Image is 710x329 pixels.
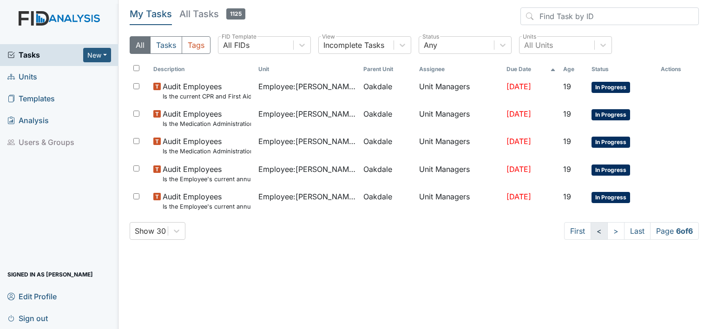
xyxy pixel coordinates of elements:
span: [DATE] [506,164,531,174]
td: Unit Managers [415,187,503,215]
button: Tags [182,36,210,54]
span: Templates [7,92,55,106]
td: Unit Managers [415,105,503,132]
th: Toggle SortBy [503,61,559,77]
span: [DATE] [506,137,531,146]
span: Page [650,222,699,240]
strong: 6 of 6 [676,226,693,236]
span: In Progress [592,164,630,176]
div: Any [424,39,437,51]
span: Employee : [PERSON_NAME] [258,191,356,202]
small: Is the Medication Administration Test and 2 observation checklist (hire after 10/07) found in the... [163,147,251,156]
div: Show 30 [135,225,166,237]
input: Toggle All Rows Selected [133,65,139,71]
div: Type filter [130,36,210,54]
span: Audit Employees Is the Employee's current annual Performance Evaluation on file? [163,164,251,184]
span: 19 [563,109,571,118]
span: [DATE] [506,82,531,91]
span: 19 [563,192,571,201]
span: 19 [563,164,571,174]
span: Audit Employees Is the Medication Administration Test and 2 observation checklist (hire after 10/... [163,136,251,156]
span: Oakdale [363,191,392,202]
div: All Units [524,39,553,51]
small: Is the Employee's current annual Performance Evaluation on file? [163,175,251,184]
span: In Progress [592,109,630,120]
span: Oakdale [363,81,392,92]
small: Is the Employee's current annual Performance Evaluation on file? [163,202,251,211]
span: [DATE] [506,109,531,118]
span: Edit Profile [7,289,57,303]
td: Unit Managers [415,132,503,159]
td: Unit Managers [415,160,503,187]
span: Audit Employees Is the current CPR and First Aid Training Certificate found in the file(2 years)? [163,81,251,101]
span: In Progress [592,82,630,93]
span: [DATE] [506,192,531,201]
span: Employee : [PERSON_NAME] [258,81,356,92]
th: Toggle SortBy [150,61,255,77]
td: Unit Managers [415,77,503,105]
span: Employee : [PERSON_NAME] [258,136,356,147]
span: 19 [563,82,571,91]
small: Is the Medication Administration certificate found in the file? [163,119,251,128]
a: Tasks [7,49,83,60]
span: Sign out [7,311,48,325]
th: Toggle SortBy [360,61,415,77]
span: Employee : [PERSON_NAME] [258,108,356,119]
button: All [130,36,151,54]
span: Analysis [7,113,49,128]
th: Toggle SortBy [255,61,360,77]
span: Audit Employees Is the Medication Administration certificate found in the file? [163,108,251,128]
span: Oakdale [363,136,392,147]
span: 1125 [226,8,245,20]
div: All FIDs [223,39,250,51]
span: Oakdale [363,164,392,175]
th: Toggle SortBy [559,61,587,77]
th: Assignee [415,61,503,77]
h5: My Tasks [130,7,172,20]
a: > [607,222,625,240]
span: Audit Employees Is the Employee's current annual Performance Evaluation on file? [163,191,251,211]
button: New [83,48,111,62]
span: Signed in as [PERSON_NAME] [7,267,93,282]
input: Find Task by ID [520,7,699,25]
span: In Progress [592,137,630,148]
span: In Progress [592,192,630,203]
button: Tasks [150,36,182,54]
a: Last [624,222,651,240]
a: < [591,222,608,240]
nav: task-pagination [564,222,699,240]
div: Incomplete Tasks [323,39,384,51]
span: 19 [563,137,571,146]
small: Is the current CPR and First Aid Training Certificate found in the file(2 years)? [163,92,251,101]
span: Oakdale [363,108,392,119]
th: Actions [657,61,699,77]
span: Units [7,70,37,84]
th: Toggle SortBy [588,61,657,77]
h5: All Tasks [179,7,245,20]
a: First [564,222,591,240]
span: Employee : [PERSON_NAME] [258,164,356,175]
